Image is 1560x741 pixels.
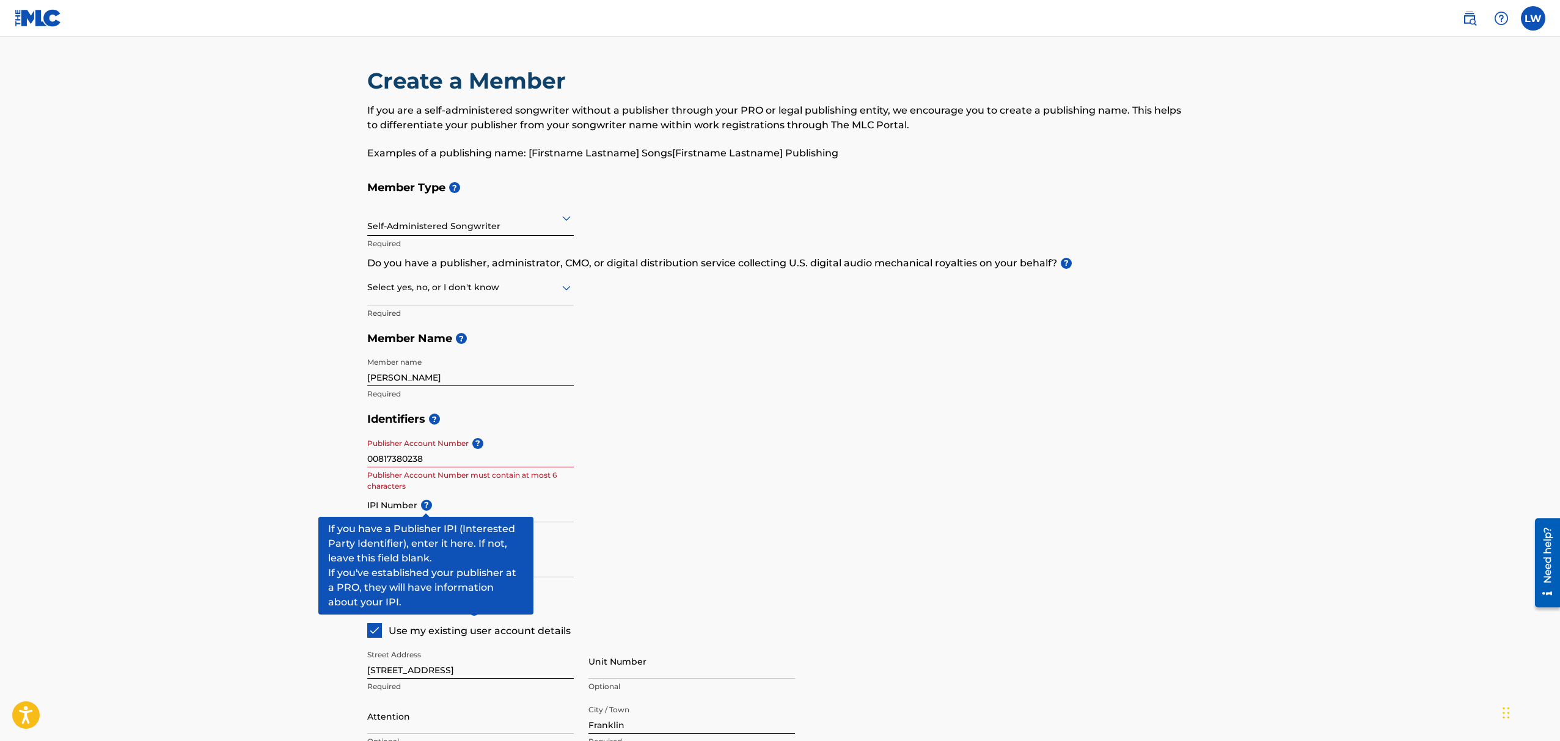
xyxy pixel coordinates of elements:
div: Help [1489,6,1514,31]
p: Optional [367,580,574,591]
h5: Identifiers [367,406,1193,433]
p: Optional [367,525,574,536]
span: ? [421,500,432,511]
span: ? [469,605,480,616]
img: search [1462,11,1477,26]
p: If you are a self-administered songwriter without a publisher through your PRO or legal publishin... [367,103,1193,133]
p: Required [367,389,574,400]
div: Drag [1503,695,1510,731]
div: Self-Administered Songwriter [367,203,574,233]
h5: Member Type [367,175,1193,201]
span: ? [456,333,467,344]
h5: Member Name [367,326,1193,352]
p: Required [367,681,574,692]
p: Examples of a publishing name: [Firstname Lastname] Songs[Firstname Lastname] Publishing [367,146,1193,161]
iframe: Resource Center [1526,514,1560,612]
span: Use my existing user account details [389,625,571,637]
a: Public Search [1457,6,1482,31]
span: ? [1061,258,1072,269]
span: ? [472,438,483,449]
img: checkbox [368,624,381,637]
p: Optional [588,681,795,692]
div: User Menu [1521,6,1545,31]
p: Required [367,238,574,249]
p: Publisher Account Number must contain at most 6 characters [367,470,574,492]
span: ? [449,182,460,193]
h5: Member Address [367,597,1193,624]
img: help [1494,11,1509,26]
span: ? [429,414,440,425]
p: Required [367,308,574,319]
img: MLC Logo [15,9,62,27]
iframe: Chat Widget [1499,682,1560,741]
p: Do you have a publisher, administrator, CMO, or digital distribution service collecting U.S. digi... [367,256,1193,271]
h2: Create a Member [367,67,572,95]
